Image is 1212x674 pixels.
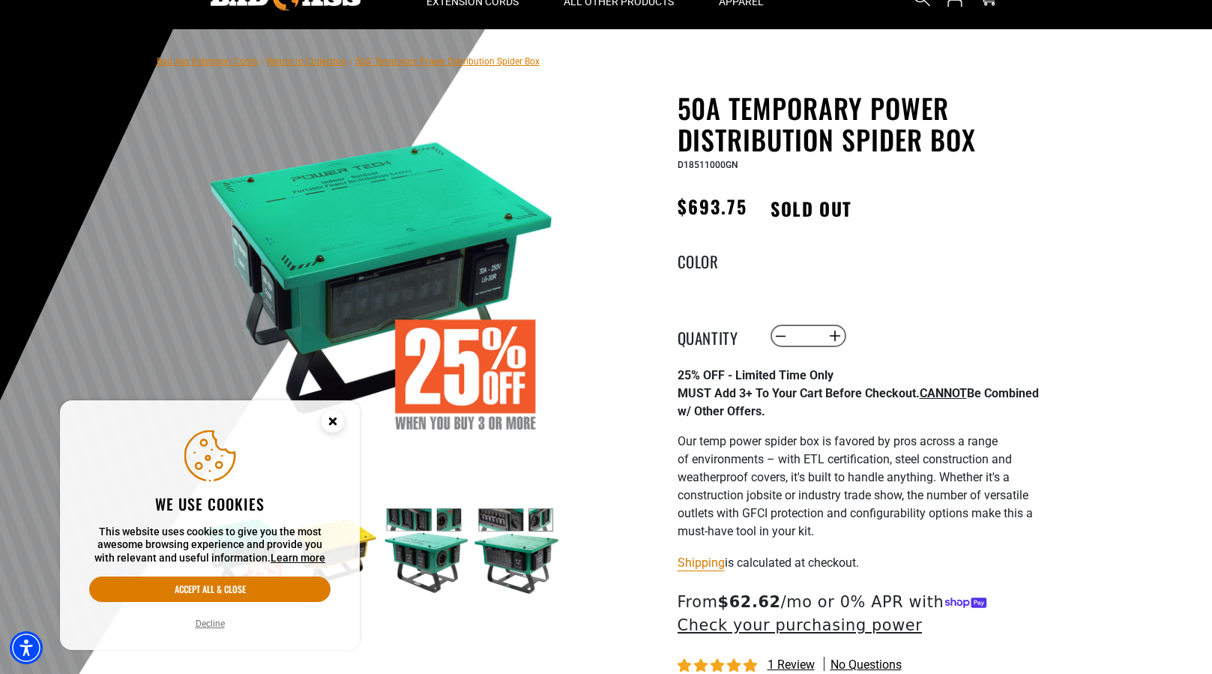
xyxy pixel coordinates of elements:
[678,193,748,220] span: $693.75
[157,52,540,70] nav: breadcrumbs
[349,56,352,67] span: ›
[830,657,902,673] span: No questions
[678,434,1033,538] span: Our temp power spider box is favored by pros across a range of environments – with ETL certificat...
[678,553,1045,573] div: is calculated at checkout.
[678,659,760,673] span: 5.00 stars
[157,56,258,67] a: Bad Ass Extension Cords
[191,616,229,631] button: Decline
[473,508,560,595] img: green
[261,56,264,67] span: ›
[10,631,43,664] div: Accessibility Menu
[267,56,346,67] a: Return to Collection
[678,250,753,269] legend: Color
[89,494,331,514] h2: We use cookies
[768,658,815,672] span: 1 review
[89,577,331,602] button: Accept all & close
[754,191,868,225] span: Sold out
[382,508,469,595] img: green
[678,368,833,382] strong: 25% OFF - Limited Time Only
[920,386,967,400] span: CANNOT
[678,326,753,346] label: Quantity
[678,92,1045,155] h1: 50A Temporary Power Distribution Spider Box
[678,160,738,170] span: D18511000GN
[678,556,725,570] a: Shipping
[678,386,1039,418] strong: MUST Add 3+ To Your Cart Before Checkout. Be Combined w/ Other Offers.
[271,552,325,564] a: This website uses cookies to give you the most awesome browsing experience and provide you with r...
[60,400,360,651] aside: Cookie Consent
[678,367,1045,541] div: Page 1
[355,56,540,67] span: 50A Temporary Power Distribution Spider Box
[89,526,331,565] p: This website uses cookies to give you the most awesome browsing experience and provide you with r...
